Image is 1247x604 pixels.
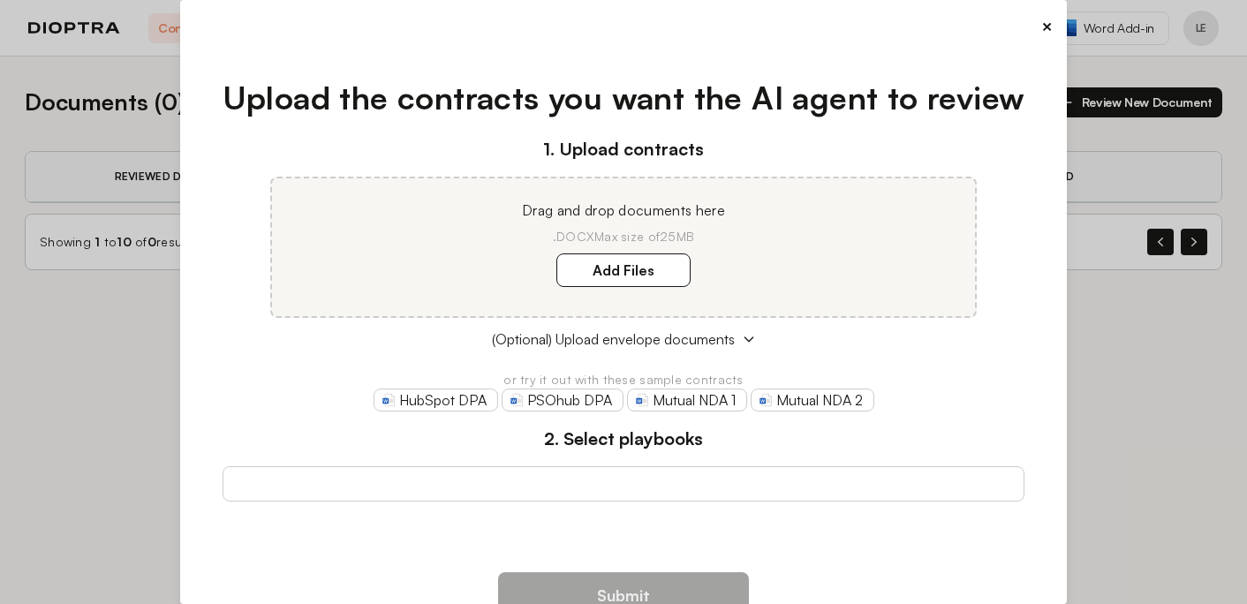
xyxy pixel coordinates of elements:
[223,371,1025,389] p: or try it out with these sample contracts
[556,253,691,287] label: Add Files
[223,136,1025,162] h3: 1. Upload contracts
[223,74,1025,122] h1: Upload the contracts you want the AI agent to review
[374,389,498,411] a: HubSpot DPA
[223,328,1025,350] button: (Optional) Upload envelope documents
[502,389,623,411] a: PSOhub DPA
[293,200,954,221] p: Drag and drop documents here
[751,389,874,411] a: Mutual NDA 2
[223,426,1025,452] h3: 2. Select playbooks
[1041,14,1053,39] button: ×
[293,228,954,245] p: .DOCX Max size of 25MB
[492,328,735,350] span: (Optional) Upload envelope documents
[627,389,747,411] a: Mutual NDA 1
